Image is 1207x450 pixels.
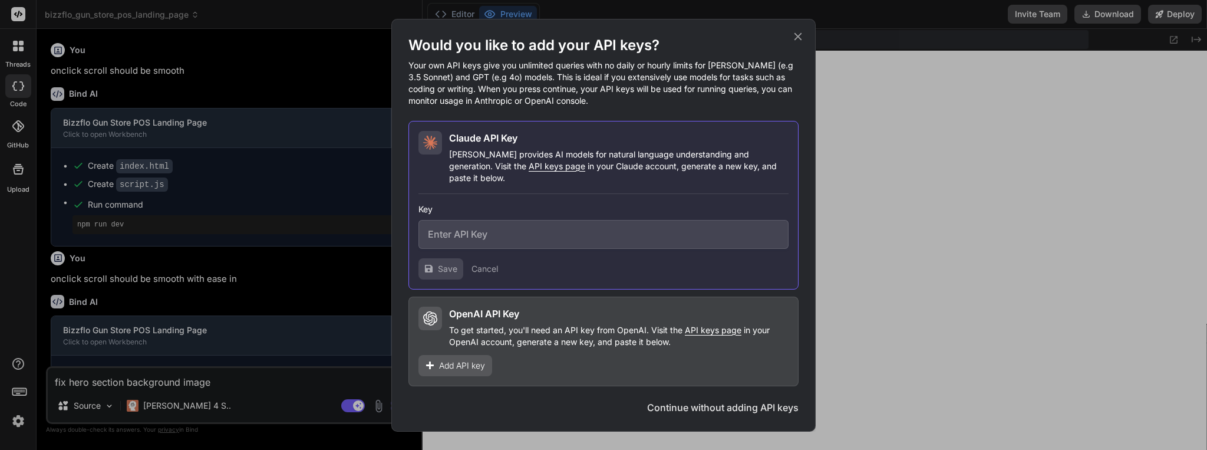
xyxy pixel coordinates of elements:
[647,400,799,415] button: Continue without adding API keys
[418,258,463,280] button: Save
[438,263,457,275] span: Save
[471,263,498,275] button: Cancel
[418,220,789,249] input: Enter API Key
[449,149,789,184] p: [PERSON_NAME] provides AI models for natural language understanding and generation. Visit the in ...
[408,36,799,55] h1: Would you like to add your API keys?
[418,203,789,215] h3: Key
[529,161,585,171] span: API keys page
[685,325,741,335] span: API keys page
[449,307,519,321] h2: OpenAI API Key
[439,360,485,372] span: Add API key
[408,60,799,107] p: Your own API keys give you unlimited queries with no daily or hourly limits for [PERSON_NAME] (e....
[449,131,517,145] h2: Claude API Key
[449,324,789,348] p: To get started, you'll need an API key from OpenAI. Visit the in your OpenAI account, generate a ...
